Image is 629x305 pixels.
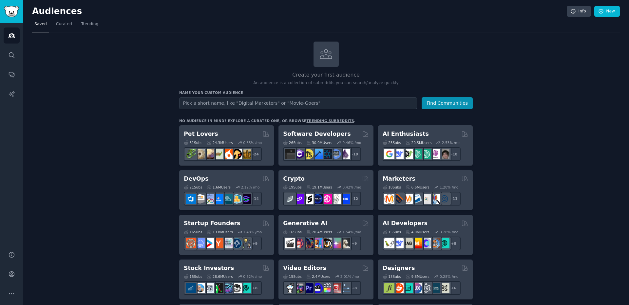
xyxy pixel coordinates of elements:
[179,97,417,109] input: Pick a short name, like "Digital Marketers" or "Movie-Goers"
[313,149,323,159] img: iOSProgramming
[32,6,567,17] h2: Audiences
[331,194,341,204] img: CryptoNews
[283,264,326,272] h2: Video Editors
[204,149,214,159] img: leopardgeckos
[347,147,361,161] div: + 19
[207,185,231,189] div: 1.6M Users
[343,230,361,234] div: 1.54 % /mo
[213,149,223,159] img: turtle
[347,192,361,206] div: + 12
[439,149,449,159] img: ArtificalIntelligence
[303,283,314,293] img: premiere
[179,90,473,95] h3: Name your custom audience
[343,185,361,189] div: 0.42 % /mo
[306,230,332,234] div: 20.4M Users
[248,192,262,206] div: + 14
[347,281,361,295] div: + 8
[331,238,341,248] img: starryai
[430,238,440,248] img: llmops
[313,283,323,293] img: VideoEditors
[406,230,429,234] div: 4.0M Users
[248,237,262,250] div: + 9
[285,194,295,204] img: ethfinance
[306,140,332,145] div: 30.0M Users
[179,118,355,123] div: No audience in mind? Explore a curated one, or browse .
[421,283,431,293] img: userexperience
[204,283,214,293] img: Forex
[283,219,327,227] h2: Generative AI
[313,238,323,248] img: sdforall
[213,238,223,248] img: ycombinator
[248,281,262,295] div: + 8
[184,175,209,183] h2: DevOps
[184,274,202,279] div: 15 Sub s
[186,194,196,204] img: azuredevops
[440,230,458,234] div: 3.28 % /mo
[213,283,223,293] img: Trading
[403,238,413,248] img: Rag
[384,194,394,204] img: content_marketing
[384,238,394,248] img: LangChain
[440,274,458,279] div: 0.28 % /mo
[184,185,202,189] div: 21 Sub s
[594,6,620,17] a: New
[322,194,332,204] img: defiblockchain
[294,194,304,204] img: 0xPolygon
[285,238,295,248] img: aivideo
[393,283,404,293] img: logodesign
[331,283,341,293] img: Youtubevideo
[383,130,429,138] h2: AI Enthusiasts
[403,194,413,204] img: AskMarketing
[440,185,458,189] div: 1.28 % /mo
[186,149,196,159] img: herpetology
[243,230,262,234] div: 1.48 % /mo
[243,274,262,279] div: 0.62 % /mo
[340,283,350,293] img: postproduction
[179,80,473,86] p: An audience is a collection of subreddits you can search/analyze quickly
[303,238,314,248] img: deepdream
[384,149,394,159] img: GoogleGeminiAI
[430,149,440,159] img: OpenAIDev
[56,21,72,27] span: Curated
[383,264,415,272] h2: Designers
[283,230,301,234] div: 16 Sub s
[195,238,205,248] img: SaaS
[384,283,394,293] img: typography
[283,130,351,138] h2: Software Developers
[207,274,233,279] div: 28.6M Users
[204,194,214,204] img: Docker_DevOps
[403,283,413,293] img: UI_Design
[439,283,449,293] img: UX_Design
[306,185,332,189] div: 19.1M Users
[81,21,98,27] span: Trending
[294,238,304,248] img: dalle2
[243,140,262,145] div: 0.85 % /mo
[567,6,591,17] a: Info
[4,6,19,17] img: GummySearch logo
[186,283,196,293] img: dividends
[343,140,361,145] div: 0.46 % /mo
[322,283,332,293] img: finalcutpro
[222,283,233,293] img: StocksAndTrading
[232,194,242,204] img: aws_cdk
[184,264,234,272] h2: Stock Investors
[421,238,431,248] img: OpenSourceAI
[283,274,301,279] div: 15 Sub s
[421,149,431,159] img: chatgpt_prompts_
[340,149,350,159] img: elixir
[241,194,251,204] img: PlatformEngineers
[447,192,461,206] div: + 11
[285,149,295,159] img: software
[322,149,332,159] img: reactnative
[421,194,431,204] img: googleads
[447,237,461,250] div: + 8
[222,149,233,159] img: cockatiel
[204,238,214,248] img: startup
[294,283,304,293] img: editors
[447,281,461,295] div: + 6
[406,274,429,279] div: 9.8M Users
[294,149,304,159] img: csharp
[383,175,415,183] h2: Marketers
[406,185,429,189] div: 6.6M Users
[184,130,218,138] h2: Pet Lovers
